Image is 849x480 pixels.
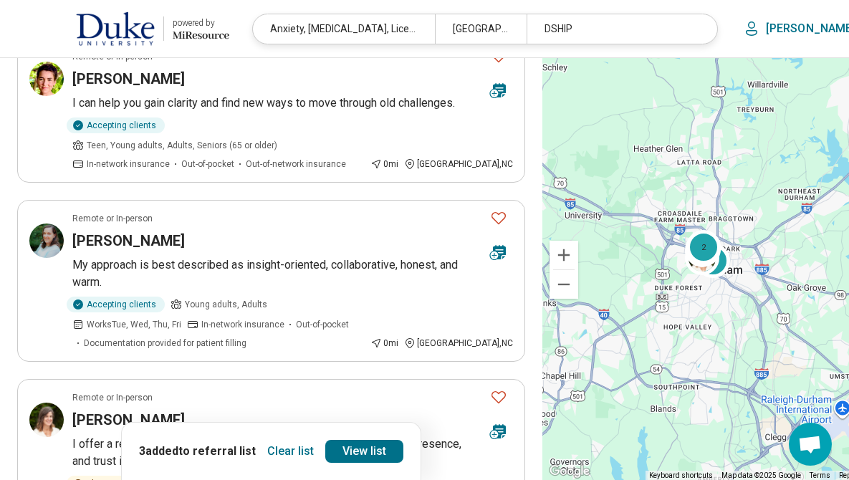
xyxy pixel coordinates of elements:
span: Teen, Young adults, Adults, Seniors (65 or older) [87,139,277,152]
p: My approach is best described as insight-oriented, collaborative, honest, and warm. [72,256,513,291]
p: I offer a relational and collaborative space, grounded in acceptance, presence, and trust in your... [72,436,513,470]
div: powered by [173,16,229,29]
div: [GEOGRAPHIC_DATA] , NC [404,158,513,171]
button: Zoom out [550,270,578,299]
span: to referral list [178,444,256,458]
span: Map data ©2025 Google [721,471,801,479]
h3: [PERSON_NAME] [72,69,185,89]
span: Works Tue, Wed, Thu, Fri [87,318,181,331]
div: [GEOGRAPHIC_DATA], [GEOGRAPHIC_DATA] [435,14,526,44]
h3: [PERSON_NAME] [72,231,185,251]
div: 0 mi [370,337,398,350]
button: Zoom in [550,241,578,269]
span: In-network insurance [87,158,170,171]
div: Anxiety, [MEDICAL_DATA], Licensed Clinical Mental Health Counselor (LCMHC), Licensed Clinical Soc... [253,14,435,44]
span: Out-of-pocket [296,318,349,331]
div: [GEOGRAPHIC_DATA] , NC [404,337,513,350]
div: 0 mi [370,158,398,171]
div: DSHIP [527,14,709,44]
span: Out-of-network insurance [246,158,346,171]
div: Accepting clients [67,117,165,133]
button: Clear list [262,440,320,463]
p: 3 added [139,443,256,460]
a: View list [325,440,403,463]
span: Out-of-pocket [181,158,234,171]
a: Terms (opens in new tab) [810,471,830,479]
a: Duke Universitypowered by [23,11,229,46]
span: Documentation provided for patient filling [84,337,246,350]
p: Remote or In-person [72,391,153,404]
h3: [PERSON_NAME] [72,410,185,430]
div: 2 [685,233,719,267]
span: In-network insurance [201,318,284,331]
img: Duke University [76,11,155,46]
div: 2 [686,230,721,264]
span: Young adults, Adults [185,298,267,311]
p: Remote or In-person [72,212,153,225]
div: Open chat [789,423,832,466]
p: I can help you gain clarity and find new ways to move through old challenges. [72,95,513,112]
button: Favorite [484,383,513,412]
button: Favorite [484,203,513,233]
div: Accepting clients [67,297,165,312]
